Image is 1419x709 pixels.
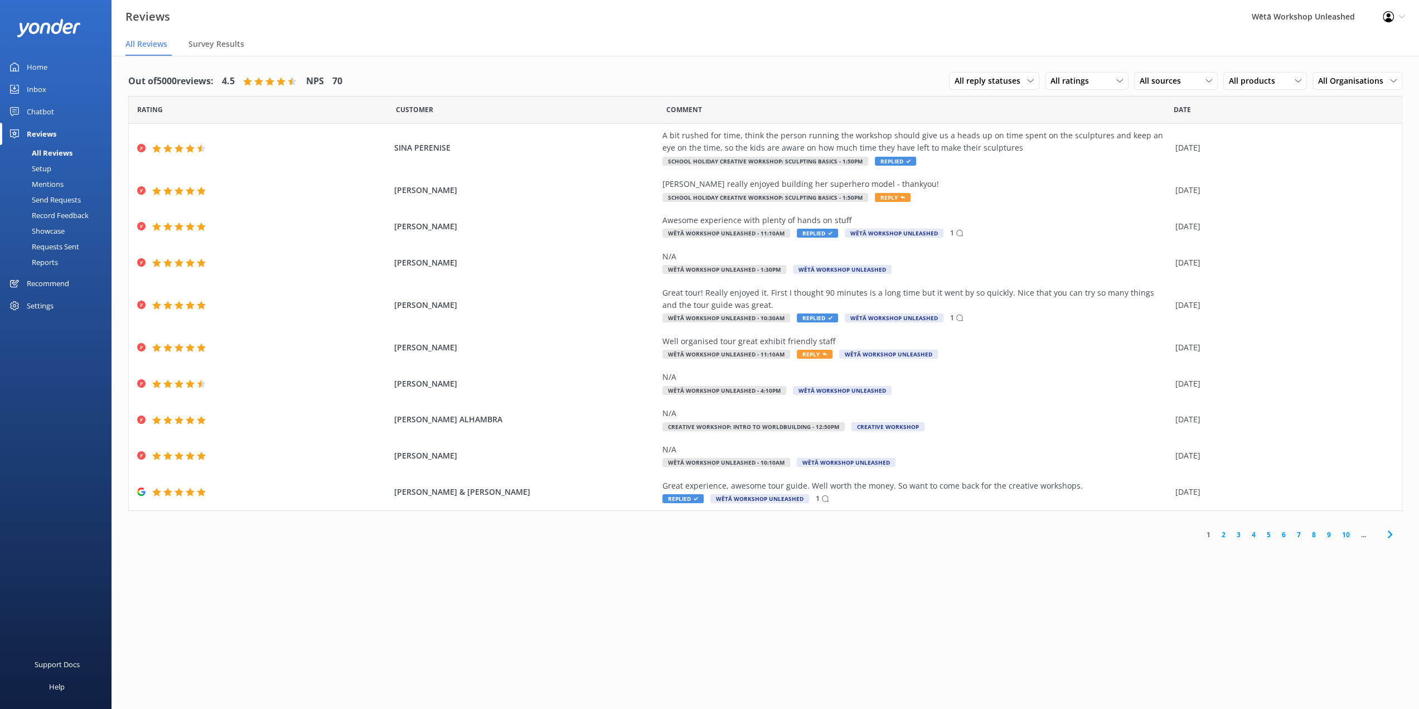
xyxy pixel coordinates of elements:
[710,494,809,503] span: Wētā Workshop Unleashed
[797,350,832,359] span: Reply
[955,75,1027,87] span: All reply statuses
[7,176,112,192] a: Mentions
[662,229,790,238] span: Wētā Workshop Unleashed - 11:10am
[17,19,81,37] img: yonder-white-logo.png
[7,176,64,192] div: Mentions
[394,486,657,498] span: [PERSON_NAME] & [PERSON_NAME]
[332,74,342,89] h4: 70
[7,223,65,239] div: Showcase
[797,458,895,467] span: Wētā Workshop Unleashed
[1175,299,1388,311] div: [DATE]
[222,74,235,89] h4: 4.5
[1174,104,1191,115] span: Date
[797,313,838,322] span: Replied
[394,378,657,390] span: [PERSON_NAME]
[875,193,911,202] span: Reply
[1175,378,1388,390] div: [DATE]
[7,145,72,161] div: All Reviews
[662,407,1170,419] div: N/A
[137,104,163,115] span: Date
[662,458,790,467] span: Wētā Workshop Unleashed - 10:10am
[49,676,65,698] div: Help
[851,422,924,431] span: Creative Workshop
[7,254,112,270] a: Reports
[27,272,69,295] div: Recommend
[7,192,81,208] div: Send Requests
[816,493,820,504] p: 1
[662,443,1170,456] div: N/A
[1216,529,1231,540] a: 2
[662,480,1170,492] div: Great experience, awesome tour guide. Well worth the money. So want to come back for the creative...
[662,129,1170,155] div: A bit rushed for time, think the person running the workshop should give us a heads up on time sp...
[662,178,1170,190] div: [PERSON_NAME] really enjoyed building her superhero model - thankyou!
[1175,486,1388,498] div: [DATE]
[1231,529,1246,540] a: 3
[1229,75,1282,87] span: All products
[394,413,657,426] span: [PERSON_NAME] ALHAMBRA
[1318,75,1390,87] span: All Organisations
[1321,529,1336,540] a: 9
[1175,220,1388,233] div: [DATE]
[662,422,845,431] span: Creative Workshop: Intro to Worldbuilding - 12:50pm
[662,386,786,395] span: Wētā Workshop Unleashed - 4:10pm
[1140,75,1188,87] span: All sources
[1201,529,1216,540] a: 1
[662,313,790,322] span: Wētā Workshop Unleashed - 10:30am
[845,313,943,322] span: Wētā Workshop Unleashed
[7,208,89,223] div: Record Feedback
[7,161,112,176] a: Setup
[662,350,790,359] span: Wētā Workshop Unleashed - 11:10am
[666,104,702,115] span: Question
[396,104,433,115] span: Date
[7,192,112,208] a: Send Requests
[7,254,58,270] div: Reports
[1175,257,1388,269] div: [DATE]
[950,228,954,238] p: 1
[1050,75,1096,87] span: All ratings
[394,341,657,354] span: [PERSON_NAME]
[394,184,657,196] span: [PERSON_NAME]
[35,653,80,676] div: Support Docs
[662,287,1170,312] div: Great tour! Really enjoyed it. First I thought 90 minutes is a long time but it went by so quickl...
[793,265,892,274] span: Wētā Workshop Unleashed
[27,295,54,317] div: Settings
[7,208,112,223] a: Record Feedback
[7,239,79,254] div: Requests Sent
[1355,529,1372,540] span: ...
[27,56,47,78] div: Home
[27,123,56,145] div: Reviews
[662,335,1170,348] div: Well organised tour great exhibit friendly staff
[662,157,868,166] span: School Holiday Creative Workshop: Sculpting Basics - 1:50pm
[1276,529,1291,540] a: 6
[950,312,954,323] p: 1
[1175,450,1388,462] div: [DATE]
[188,38,244,50] span: Survey Results
[394,450,657,462] span: [PERSON_NAME]
[306,74,324,89] h4: NPS
[875,157,916,166] span: Replied
[1175,341,1388,354] div: [DATE]
[7,239,112,254] a: Requests Sent
[125,8,170,26] h3: Reviews
[662,250,1170,263] div: N/A
[7,161,51,176] div: Setup
[1175,184,1388,196] div: [DATE]
[394,142,657,154] span: SINA PERENISE
[1175,413,1388,426] div: [DATE]
[394,220,657,233] span: [PERSON_NAME]
[27,100,54,123] div: Chatbot
[394,299,657,311] span: [PERSON_NAME]
[662,214,1170,226] div: Awesome experience with plenty of hands on stuff
[1261,529,1276,540] a: 5
[1291,529,1306,540] a: 7
[1336,529,1355,540] a: 10
[662,193,868,202] span: School Holiday Creative Workshop: Sculpting Basics - 1:50pm
[1246,529,1261,540] a: 4
[1306,529,1321,540] a: 8
[7,145,112,161] a: All Reviews
[839,350,938,359] span: Wētā Workshop Unleashed
[662,265,786,274] span: Wētā Workshop Unleashed - 1:30pm
[394,257,657,269] span: [PERSON_NAME]
[662,371,1170,383] div: N/A
[662,494,704,503] span: Replied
